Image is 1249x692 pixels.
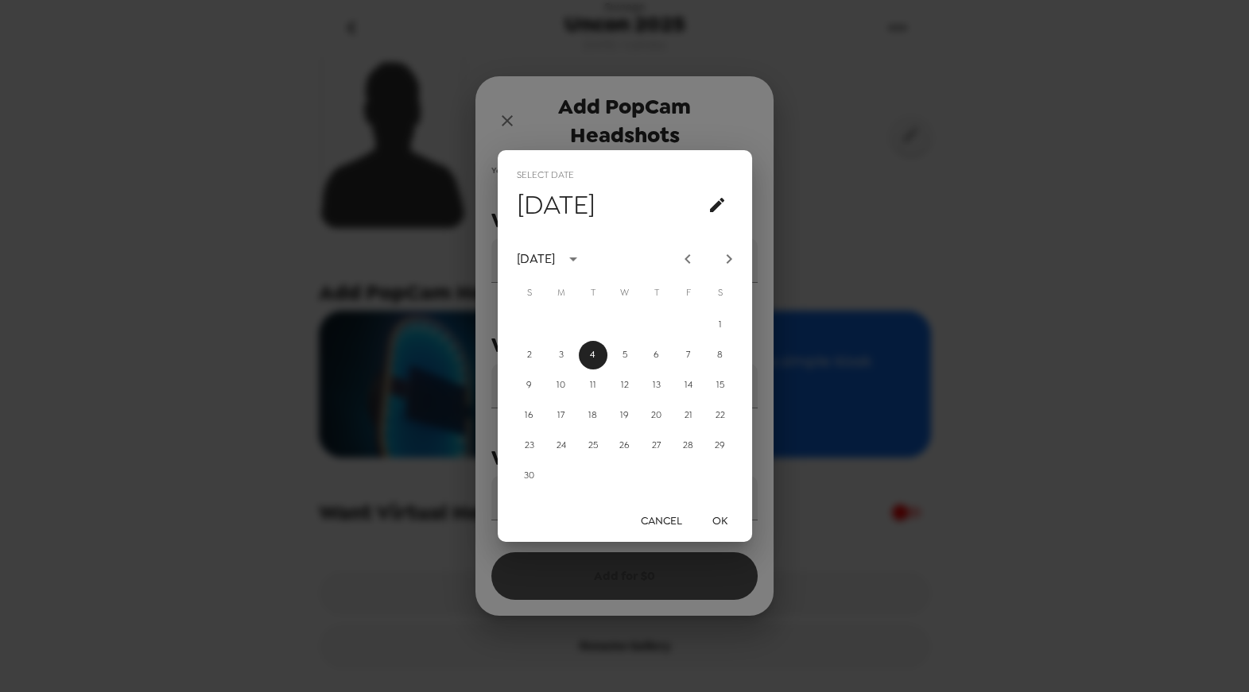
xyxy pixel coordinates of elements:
[579,431,607,460] button: 25
[547,341,576,369] button: 3
[674,371,703,400] button: 14
[611,371,639,400] button: 12
[515,277,544,309] span: Sunday
[517,188,595,222] h4: [DATE]
[695,506,746,535] button: OK
[706,431,735,460] button: 29
[716,245,743,273] button: Next month
[611,401,639,430] button: 19
[579,371,607,400] button: 11
[674,245,701,273] button: Previous month
[579,341,607,369] button: 4
[674,277,703,309] span: Friday
[706,371,735,400] button: 15
[706,311,735,339] button: 1
[634,506,689,535] button: Cancel
[547,277,576,309] span: Monday
[547,401,576,430] button: 17
[515,401,544,430] button: 16
[674,401,703,430] button: 21
[642,401,671,430] button: 20
[515,341,544,369] button: 2
[547,431,576,460] button: 24
[674,341,703,369] button: 7
[701,189,733,221] button: calendar view is open, go to text input view
[611,431,639,460] button: 26
[517,163,574,188] span: Select date
[706,401,735,430] button: 22
[547,371,576,400] button: 10
[642,277,671,309] span: Thursday
[642,431,671,460] button: 27
[611,341,639,369] button: 5
[642,341,671,369] button: 6
[515,371,544,400] button: 9
[642,371,671,400] button: 13
[706,277,735,309] span: Saturday
[515,431,544,460] button: 23
[517,249,555,269] div: [DATE]
[579,277,607,309] span: Tuesday
[515,462,544,490] button: 30
[674,431,703,460] button: 28
[579,401,607,430] button: 18
[560,245,587,273] button: calendar view is open, switch to year view
[706,341,735,369] button: 8
[611,277,639,309] span: Wednesday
